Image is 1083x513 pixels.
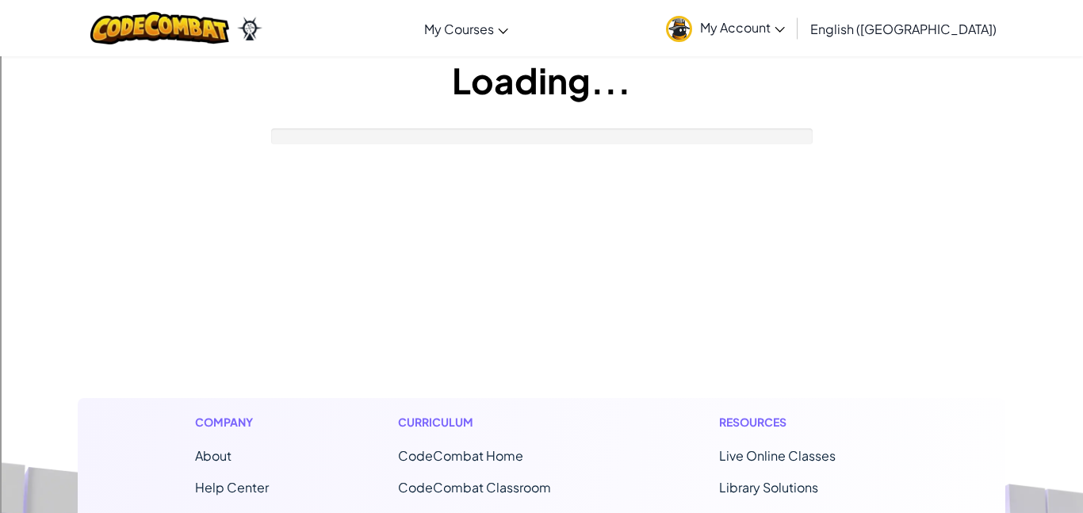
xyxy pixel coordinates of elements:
span: English ([GEOGRAPHIC_DATA]) [810,21,997,37]
img: Ozaria [237,17,262,40]
a: English ([GEOGRAPHIC_DATA]) [802,7,1005,50]
img: avatar [666,16,692,42]
span: My Account [700,19,785,36]
a: My Account [658,3,793,53]
a: My Courses [416,7,516,50]
img: CodeCombat logo [90,12,229,44]
span: My Courses [424,21,494,37]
